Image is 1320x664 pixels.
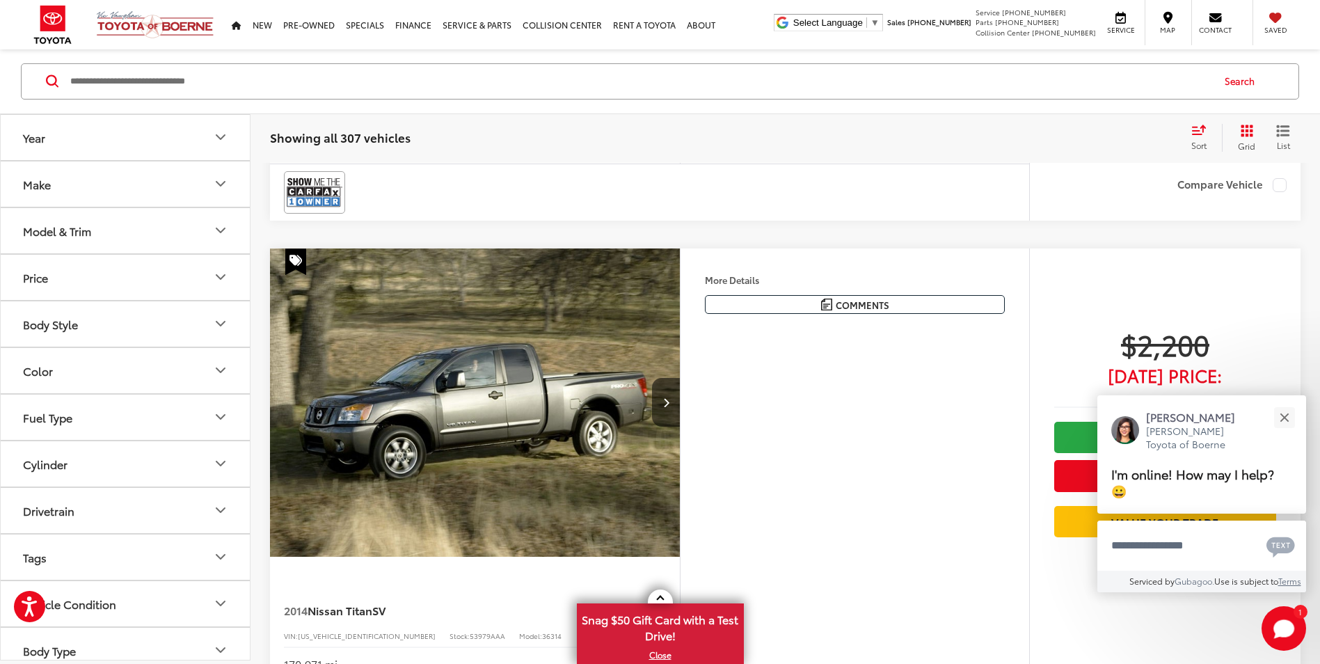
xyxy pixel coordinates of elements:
[269,248,681,557] a: 2014 Nissan Titan SV2014 Nissan Titan SV2014 Nissan Titan SV2014 Nissan Titan SV
[212,129,229,146] div: Year
[1097,521,1306,571] textarea: Type your message
[1175,575,1214,587] a: Gubagoo.
[1,255,251,300] button: PricePrice
[1278,575,1301,587] a: Terms
[1184,124,1222,152] button: Select sort value
[542,631,562,641] span: 36314
[1054,422,1276,453] a: Check Availability
[212,596,229,612] div: Vehicle Condition
[284,631,298,641] span: VIN:
[284,602,308,618] span: 2014
[1054,506,1276,537] a: Value Your Trade
[1298,608,1302,615] span: 1
[1211,64,1275,99] button: Search
[212,269,229,286] div: Price
[519,631,542,641] span: Model:
[976,17,993,27] span: Parts
[1260,25,1291,35] span: Saved
[1,208,251,253] button: Model & TrimModel & Trim
[212,642,229,659] div: Body Type
[23,271,48,284] div: Price
[1269,402,1299,432] button: Close
[1054,460,1276,491] button: Get Price Now
[450,631,470,641] span: Stock:
[1,348,251,393] button: ColorColor
[1177,178,1287,192] label: Compare Vehicle
[1,161,251,207] button: MakeMake
[907,17,971,27] span: [PHONE_NUMBER]
[69,65,1211,98] input: Search by Make, Model, or Keyword
[1097,395,1306,592] div: Close[PERSON_NAME][PERSON_NAME] Toyota of BoerneI'm online! How may I help? 😀Type your messageCha...
[212,503,229,519] div: Drivetrain
[212,223,229,239] div: Model & Trim
[836,299,889,312] span: Comments
[23,224,91,237] div: Model & Trim
[23,131,45,144] div: Year
[212,176,229,193] div: Make
[1262,606,1306,651] svg: Start Chat
[212,316,229,333] div: Body Style
[1266,124,1301,152] button: List View
[887,17,905,27] span: Sales
[1276,139,1290,151] span: List
[23,317,78,331] div: Body Style
[372,602,385,618] span: SV
[652,378,680,427] button: Next image
[1146,409,1249,425] p: [PERSON_NAME]
[1238,140,1255,152] span: Grid
[1,581,251,626] button: Vehicle ConditionVehicle Condition
[285,248,306,275] span: Special
[866,17,867,28] span: ​
[96,10,214,39] img: Vic Vaughan Toyota of Boerne
[793,17,863,28] span: Select Language
[1054,326,1276,361] span: $2,200
[1105,25,1136,35] span: Service
[578,605,742,647] span: Snag $50 Gift Card with a Test Drive!
[470,631,505,641] span: 53979AAA
[269,248,681,557] div: 2014 Nissan Titan SV 0
[23,551,47,564] div: Tags
[1262,530,1299,561] button: Chat with SMS
[212,456,229,473] div: Cylinder
[870,17,880,28] span: ▼
[705,295,1005,314] button: Comments
[1054,368,1276,382] span: [DATE] Price:
[284,603,618,618] a: 2014Nissan TitanSV
[1266,535,1295,558] svg: Text
[1,441,251,487] button: CylinderCylinder
[976,27,1030,38] span: Collision Center
[23,644,76,657] div: Body Type
[1152,25,1183,35] span: Map
[1199,25,1232,35] span: Contact
[212,549,229,566] div: Tags
[1,301,251,347] button: Body StyleBody Style
[1002,7,1066,17] span: [PHONE_NUMBER]
[705,275,1005,285] h4: More Details
[269,248,681,558] img: 2014 Nissan Titan SV
[976,7,1000,17] span: Service
[23,457,67,471] div: Cylinder
[23,504,74,517] div: Drivetrain
[23,364,53,377] div: Color
[1,115,251,160] button: YearYear
[23,411,72,424] div: Fuel Type
[212,363,229,379] div: Color
[308,602,372,618] span: Nissan Titan
[298,631,436,641] span: [US_VEHICLE_IDENTIFICATION_NUMBER]
[1,535,251,580] button: TagsTags
[1146,425,1249,452] p: [PERSON_NAME] Toyota of Boerne
[1,395,251,440] button: Fuel TypeFuel Type
[1214,575,1278,587] span: Use is subject to
[23,597,116,610] div: Vehicle Condition
[1032,27,1096,38] span: [PHONE_NUMBER]
[287,174,342,211] img: View CARFAX report
[1222,124,1266,152] button: Grid View
[821,299,832,310] img: Comments
[1,488,251,533] button: DrivetrainDrivetrain
[1111,464,1274,500] span: I'm online! How may I help? 😀
[793,17,880,28] a: Select Language​
[212,409,229,426] div: Fuel Type
[23,177,51,191] div: Make
[1191,139,1207,151] span: Sort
